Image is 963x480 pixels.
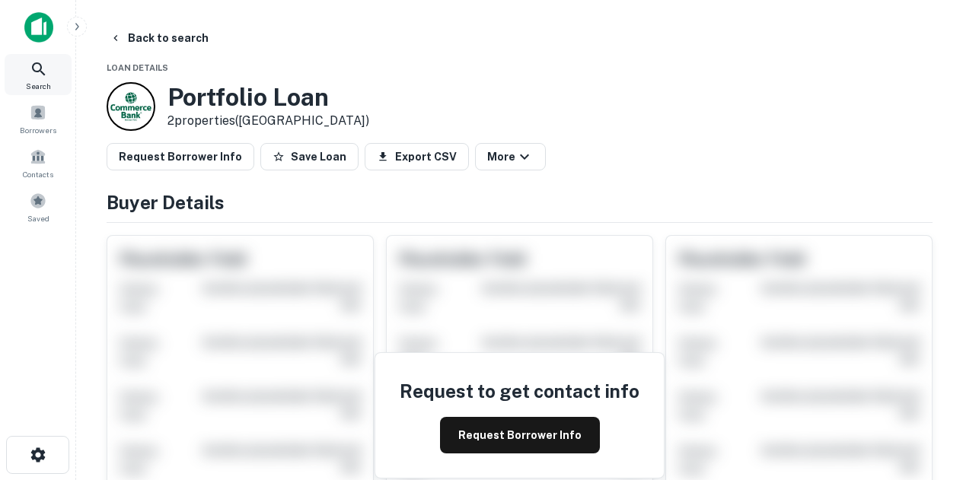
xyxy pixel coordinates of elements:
[167,112,369,130] p: 2 properties ([GEOGRAPHIC_DATA])
[107,63,168,72] span: Loan Details
[887,358,963,431] iframe: Chat Widget
[365,143,469,170] button: Export CSV
[5,54,72,95] a: Search
[27,212,49,224] span: Saved
[5,98,72,139] a: Borrowers
[23,168,53,180] span: Contacts
[20,124,56,136] span: Borrowers
[475,143,546,170] button: More
[26,80,51,92] span: Search
[167,83,369,112] h3: Portfolio Loan
[107,143,254,170] button: Request Borrower Info
[400,377,639,405] h4: Request to get contact info
[104,24,215,52] button: Back to search
[440,417,600,453] button: Request Borrower Info
[107,189,933,216] h4: Buyer Details
[5,186,72,227] a: Saved
[24,12,53,43] img: capitalize-icon.png
[5,142,72,183] a: Contacts
[260,143,359,170] button: Save Loan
